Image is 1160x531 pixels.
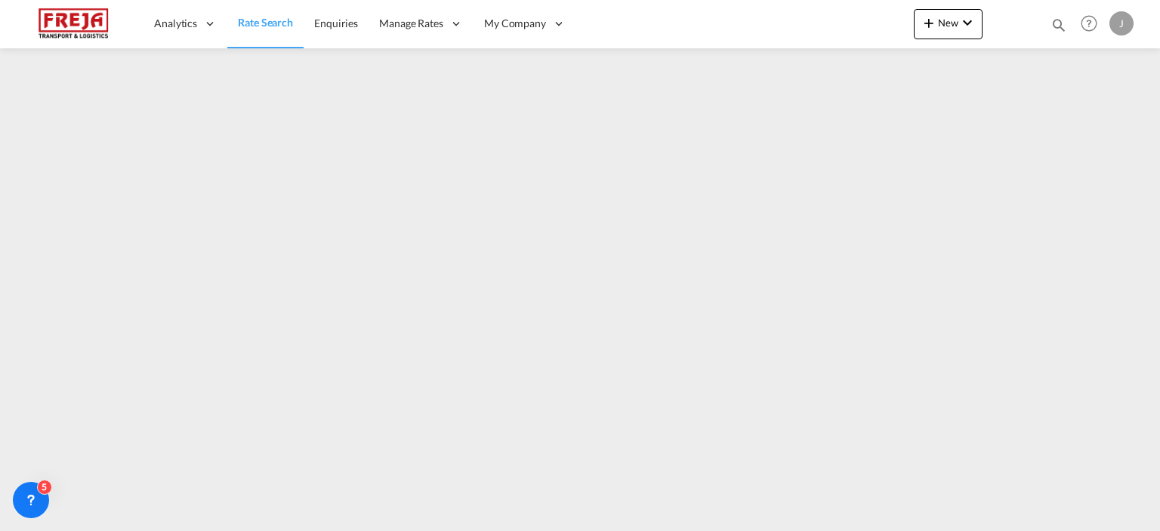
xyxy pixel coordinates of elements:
[1076,11,1109,38] div: Help
[920,14,938,32] md-icon: icon-plus 400-fg
[23,7,125,41] img: 586607c025bf11f083711d99603023e7.png
[914,9,983,39] button: icon-plus 400-fgNewicon-chevron-down
[314,17,358,29] span: Enquiries
[484,16,546,31] span: My Company
[1076,11,1102,36] span: Help
[1109,11,1134,36] div: J
[379,16,443,31] span: Manage Rates
[1050,17,1067,39] div: icon-magnify
[920,17,976,29] span: New
[238,16,293,29] span: Rate Search
[1050,17,1067,33] md-icon: icon-magnify
[154,16,197,31] span: Analytics
[958,14,976,32] md-icon: icon-chevron-down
